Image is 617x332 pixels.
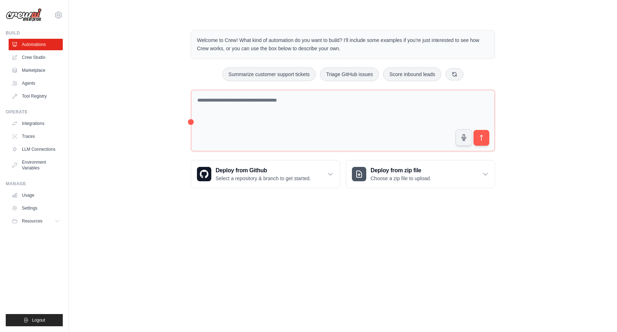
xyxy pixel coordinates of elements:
[371,166,431,175] h3: Deploy from zip file
[320,67,379,81] button: Triage GitHub issues
[371,175,431,182] p: Choose a zip file to upload.
[9,52,63,63] a: Crew Studio
[9,215,63,227] button: Resources
[9,78,63,89] a: Agents
[6,181,63,187] div: Manage
[6,314,63,326] button: Logout
[9,118,63,129] a: Integrations
[222,67,316,81] button: Summarize customer support tickets
[383,67,441,81] button: Score inbound leads
[9,190,63,201] a: Usage
[9,156,63,174] a: Environment Variables
[216,166,311,175] h3: Deploy from Github
[9,65,63,76] a: Marketplace
[9,131,63,142] a: Traces
[9,202,63,214] a: Settings
[6,8,42,22] img: Logo
[9,90,63,102] a: Tool Registry
[197,36,489,53] p: Welcome to Crew! What kind of automation do you want to build? I'll include some examples if you'...
[6,30,63,36] div: Build
[22,218,42,224] span: Resources
[216,175,311,182] p: Select a repository & branch to get started.
[9,39,63,50] a: Automations
[9,144,63,155] a: LLM Connections
[6,109,63,115] div: Operate
[32,317,45,323] span: Logout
